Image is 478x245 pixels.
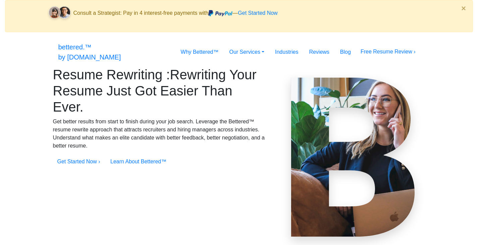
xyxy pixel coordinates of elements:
a: Why Bettered™ [175,45,224,59]
img: paypal.svg [208,10,232,16]
button: Learn About Bettered™ [106,155,171,168]
a: Get Started Now › [57,159,100,164]
a: Free Resume Review › [361,49,416,54]
a: Learn About Bettered™ [110,159,166,164]
span: by [DOMAIN_NAME] [58,53,121,61]
span: Resume Rewriting : [53,67,170,82]
button: Free Resume Review › [356,45,420,58]
p: Get better results from start to finish during your job search. Leverage the Bettered™ resume rew... [53,118,266,150]
a: Blog [335,45,356,59]
a: Our Services [224,45,270,59]
a: Get Started Now [238,10,277,16]
button: Close [455,0,473,16]
span: Consult a Strategist: Pay in 4 interest-free payments with — [73,10,278,16]
a: Industries [270,45,304,59]
span: × [461,4,466,13]
h1: resume rewriting [53,67,266,115]
button: Get Started Now › [53,155,105,168]
a: Reviews [304,45,334,59]
a: bettered.™by [DOMAIN_NAME] [58,40,121,64]
img: client-faces.svg [46,4,73,23]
